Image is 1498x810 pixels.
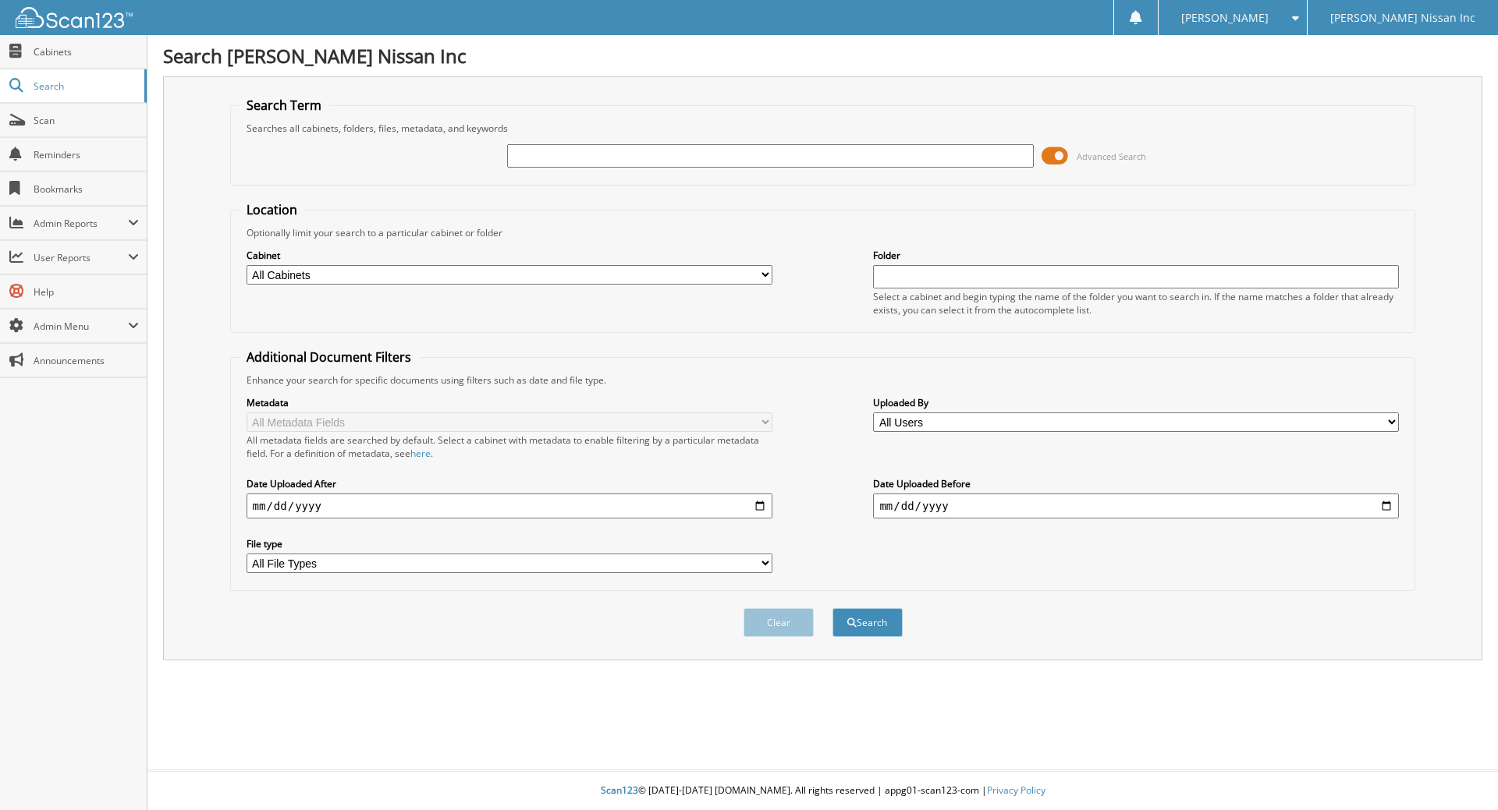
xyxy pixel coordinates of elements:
[247,433,772,460] div: All metadata fields are searched by default. Select a cabinet with metadata to enable filtering b...
[34,285,139,299] span: Help
[987,783,1045,797] a: Privacy Policy
[1330,13,1475,23] span: [PERSON_NAME] Nissan Inc
[239,348,419,366] legend: Additional Document Filters
[873,290,1399,317] div: Select a cabinet and begin typing the name of the folder you want to search in. If the name match...
[239,97,329,114] legend: Search Term
[34,114,139,127] span: Scan
[744,608,814,637] button: Clear
[34,217,128,230] span: Admin Reports
[34,80,137,93] span: Search
[34,182,139,196] span: Bookmarks
[239,373,1407,387] div: Enhance your search for specific documents using filters such as date and file type.
[410,447,431,460] a: here
[873,249,1399,262] label: Folder
[247,396,772,409] label: Metadata
[601,783,638,797] span: Scan123
[239,122,1407,135] div: Searches all cabinets, folders, files, metadata, and keywords
[239,201,305,218] legend: Location
[832,608,903,637] button: Search
[34,251,128,264] span: User Reports
[147,772,1498,810] div: © [DATE]-[DATE] [DOMAIN_NAME]. All rights reserved | appg01-scan123-com |
[34,354,139,367] span: Announcements
[34,148,139,161] span: Reminders
[873,493,1399,518] input: end
[1077,150,1146,162] span: Advanced Search
[873,396,1399,409] label: Uploaded By
[34,45,139,58] span: Cabinets
[247,249,772,262] label: Cabinet
[16,7,133,28] img: scan123-logo-white.svg
[1181,13,1269,23] span: [PERSON_NAME]
[873,477,1399,490] label: Date Uploaded Before
[163,43,1482,69] h1: Search [PERSON_NAME] Nissan Inc
[247,477,772,490] label: Date Uploaded After
[247,493,772,518] input: start
[247,537,772,550] label: File type
[34,320,128,333] span: Admin Menu
[239,226,1407,239] div: Optionally limit your search to a particular cabinet or folder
